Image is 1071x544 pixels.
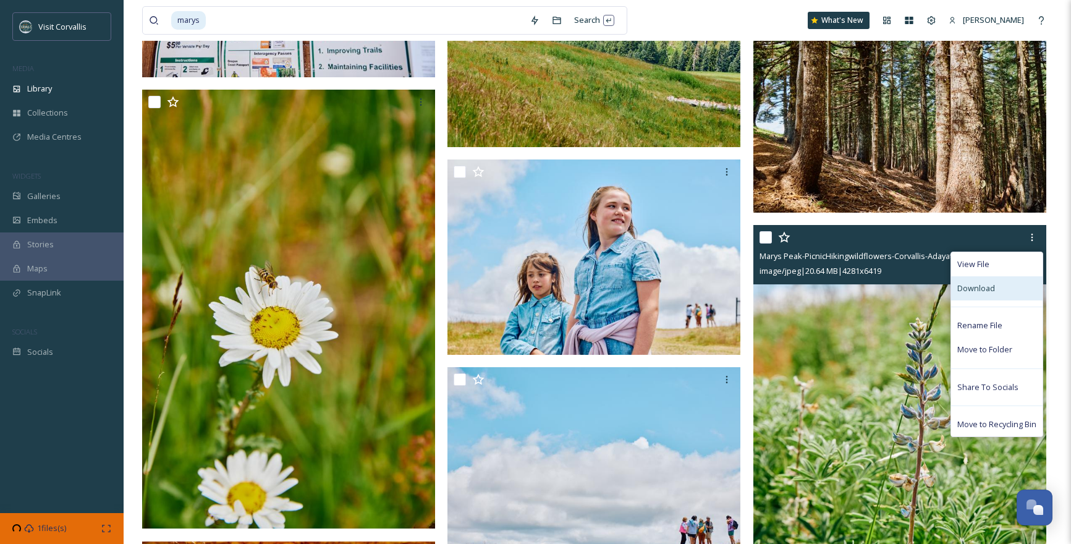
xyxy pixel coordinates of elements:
span: Galleries [27,190,61,202]
span: SOCIALS [12,327,37,336]
span: Visit Corvallis [38,21,87,32]
span: image/jpeg | 20.64 MB | 4281 x 6419 [760,265,881,276]
span: Collections [27,107,68,119]
span: Move to Folder [957,344,1012,355]
button: Open Chat [1017,490,1052,525]
span: Download [957,283,995,294]
a: [PERSON_NAME] [942,8,1030,32]
img: visit-corvallis-badge-dark-blue-orange%281%29.png [20,20,32,33]
img: Marys Peak-PicnicHikingwildflowers-Corvallis-AdayatMArysPeak-Share-VisitCorvallisBursts-Chocolate... [447,159,740,355]
span: Move to Recycling Bin [957,419,1036,430]
span: SnapLink [27,287,61,299]
span: Embeds [27,215,57,226]
span: Library [27,83,52,95]
span: WIDGETS [12,171,41,181]
span: Socials [27,346,53,358]
img: Marys Peak-PicnicHikingwildflowers-Corvallis-AdayatMArysPeak-Share-VisitCorvallisBursts-Chocolate... [142,90,435,529]
div: Search [568,8,620,32]
span: Media Centres [27,131,82,143]
span: Maps [27,263,48,274]
span: View File [957,258,989,270]
img: Marys Peak-PicnicHikingwildflowers-Corvallis-AdayatMArysPeak-Share-VisitCorvallisBursts-Chocolate... [753,17,1046,213]
span: Share To Socials [957,381,1018,393]
span: MEDIA [12,64,34,73]
span: Stories [27,239,54,250]
a: What's New [808,12,870,29]
span: [PERSON_NAME] [963,14,1024,25]
span: 1 files(s) [37,522,66,534]
span: Rename File [957,320,1002,331]
span: marys [171,11,206,29]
